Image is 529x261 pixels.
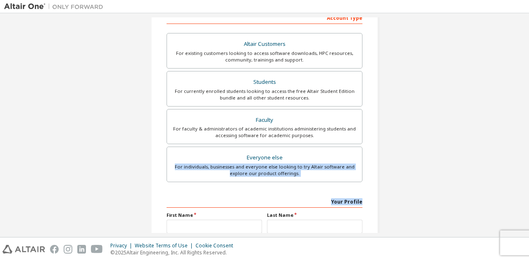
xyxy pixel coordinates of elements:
[172,88,357,101] div: For currently enrolled students looking to access the free Altair Student Edition bundle and all ...
[172,152,357,164] div: Everyone else
[50,245,59,254] img: facebook.svg
[110,242,135,249] div: Privacy
[4,2,107,11] img: Altair One
[135,242,195,249] div: Website Terms of Use
[77,245,86,254] img: linkedin.svg
[267,212,362,218] label: Last Name
[172,38,357,50] div: Altair Customers
[64,245,72,254] img: instagram.svg
[172,126,357,139] div: For faculty & administrators of academic institutions administering students and accessing softwa...
[172,164,357,177] div: For individuals, businesses and everyone else looking to try Altair software and explore our prod...
[172,114,357,126] div: Faculty
[2,245,45,254] img: altair_logo.svg
[172,50,357,63] div: For existing customers looking to access software downloads, HPC resources, community, trainings ...
[91,245,103,254] img: youtube.svg
[167,212,262,218] label: First Name
[172,76,357,88] div: Students
[110,249,238,256] p: © 2025 Altair Engineering, Inc. All Rights Reserved.
[195,242,238,249] div: Cookie Consent
[167,195,362,208] div: Your Profile
[167,11,362,24] div: Account Type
